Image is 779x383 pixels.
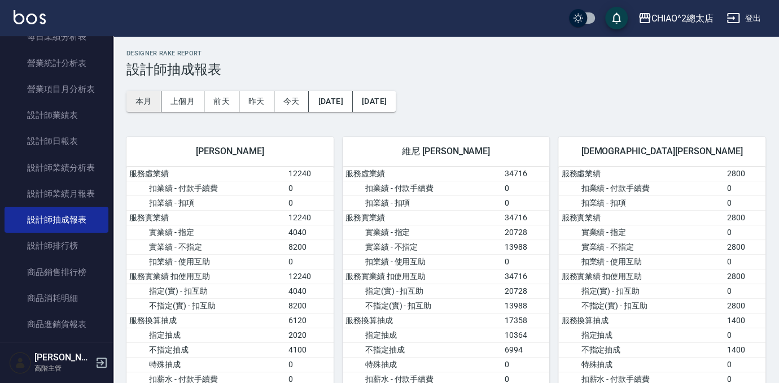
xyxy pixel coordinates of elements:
a: 營業項目月分析表 [5,76,108,102]
td: 特殊抽成 [343,357,502,372]
a: 營業統計分析表 [5,50,108,76]
td: 服務虛業績 [126,167,286,181]
td: 0 [724,225,765,240]
button: CHIAO^2總太店 [633,7,718,30]
td: 服務換算抽成 [126,313,286,328]
td: 2800 [724,240,765,254]
td: 2020 [286,328,333,342]
span: 維尼 [PERSON_NAME] [356,146,536,157]
td: 實業績 - 指定 [558,225,724,240]
a: 設計師業績月報表 [5,181,108,207]
td: 指定抽成 [558,328,724,342]
td: 2800 [724,298,765,313]
a: 商品消耗明細 [5,285,108,311]
td: 0 [724,254,765,269]
td: 20728 [502,225,549,240]
td: 服務實業績 扣使用互助 [558,269,724,284]
td: 扣業績 - 付款手續費 [558,181,724,195]
td: 指定抽成 [343,328,502,342]
td: 扣業績 - 付款手續費 [126,181,286,195]
td: 服務實業績 [126,210,286,225]
td: 服務虛業績 [343,167,502,181]
td: 12240 [286,269,333,284]
a: 商品進銷貨報表 [5,311,108,337]
td: 12240 [286,167,333,181]
td: 實業績 - 不指定 [558,240,724,254]
td: 指定(實) - 扣互助 [343,284,502,298]
td: 0 [724,181,765,195]
td: 實業績 - 不指定 [343,240,502,254]
a: 設計師業績表 [5,102,108,128]
td: 0 [502,254,549,269]
td: 2800 [724,167,765,181]
td: 1400 [724,342,765,357]
td: 1400 [724,313,765,328]
a: 每日業績分析表 [5,24,108,50]
a: 設計師排行榜 [5,233,108,259]
td: 6994 [502,342,549,357]
button: 昨天 [239,91,274,112]
td: 4040 [286,284,333,298]
td: 34716 [502,269,549,284]
td: 扣業績 - 付款手續費 [343,181,502,195]
td: 扣業績 - 使用互助 [343,254,502,269]
td: 指定(實) - 扣互助 [126,284,286,298]
td: 0 [724,357,765,372]
h2: Designer Rake Report [126,50,765,57]
td: 0 [502,195,549,210]
button: [DATE] [309,91,352,112]
img: Person [9,351,32,374]
td: 服務實業績 [558,210,724,225]
td: 服務換算抽成 [558,313,724,328]
button: 前天 [204,91,239,112]
td: 12240 [286,210,333,225]
td: 34716 [502,167,549,181]
button: [DATE] [353,91,396,112]
a: 商品銷售排行榜 [5,259,108,285]
td: 扣業績 - 使用互助 [126,254,286,269]
td: 不指定抽成 [558,342,724,357]
a: 設計師日報表 [5,128,108,154]
td: 實業績 - 指定 [343,225,502,240]
td: 不指定抽成 [343,342,502,357]
td: 0 [286,195,333,210]
a: 商品庫存表 [5,337,108,363]
td: 不指定(實) - 扣互助 [126,298,286,313]
td: 8200 [286,298,333,313]
td: 0 [724,328,765,342]
td: 20728 [502,284,549,298]
td: 特殊抽成 [558,357,724,372]
td: 34716 [502,210,549,225]
h3: 設計師抽成報表 [126,62,765,77]
td: 服務換算抽成 [343,313,502,328]
td: 指定(實) - 扣互助 [558,284,724,298]
img: Logo [14,10,46,24]
button: 登出 [722,8,765,29]
p: 高階主管 [34,363,92,373]
td: 4100 [286,342,333,357]
td: 0 [724,195,765,210]
button: 今天 [274,91,309,112]
td: 服務實業績 扣使用互助 [126,269,286,284]
td: 0 [286,181,333,195]
td: 服務實業績 [343,210,502,225]
span: [DEMOGRAPHIC_DATA][PERSON_NAME] [572,146,752,157]
td: 實業績 - 不指定 [126,240,286,254]
td: 0 [286,254,333,269]
td: 扣業績 - 扣項 [343,195,502,210]
td: 0 [286,357,333,372]
td: 4040 [286,225,333,240]
td: 8200 [286,240,333,254]
button: 本月 [126,91,161,112]
td: 0 [724,284,765,298]
td: 6120 [286,313,333,328]
td: 不指定抽成 [126,342,286,357]
button: save [605,7,628,29]
td: 不指定(實) - 扣互助 [343,298,502,313]
td: 服務虛業績 [558,167,724,181]
div: CHIAO^2總太店 [651,11,714,25]
td: 0 [502,181,549,195]
td: 實業績 - 指定 [126,225,286,240]
a: 設計師業績分析表 [5,155,108,181]
td: 10364 [502,328,549,342]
